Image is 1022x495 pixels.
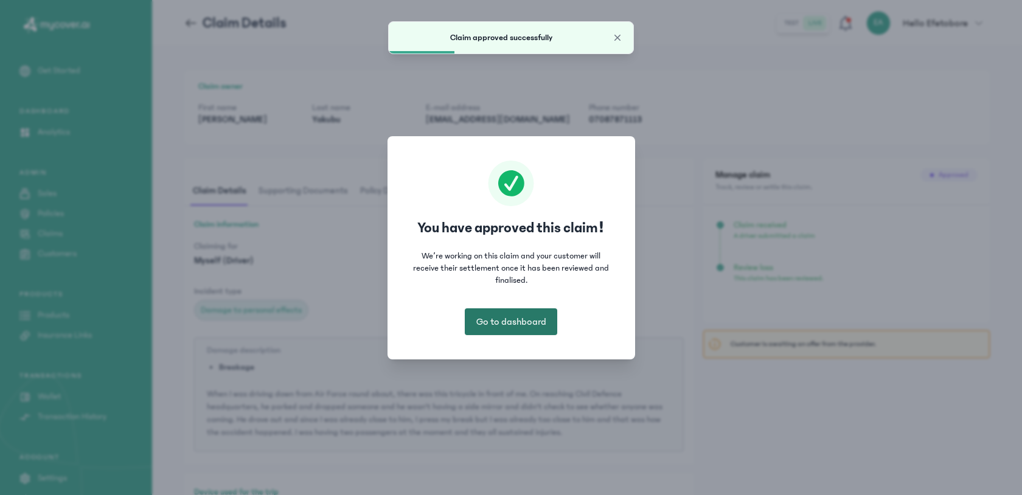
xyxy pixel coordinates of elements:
[476,314,546,329] span: Go to dashboard
[611,32,624,44] button: Close
[450,33,552,43] span: Claim approved successfully
[465,308,557,335] button: Go to dashboard
[412,250,611,286] p: We’re working on this claim and your customer will receive their settlement once it has been revi...
[417,218,605,238] h3: You have approved this claim!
